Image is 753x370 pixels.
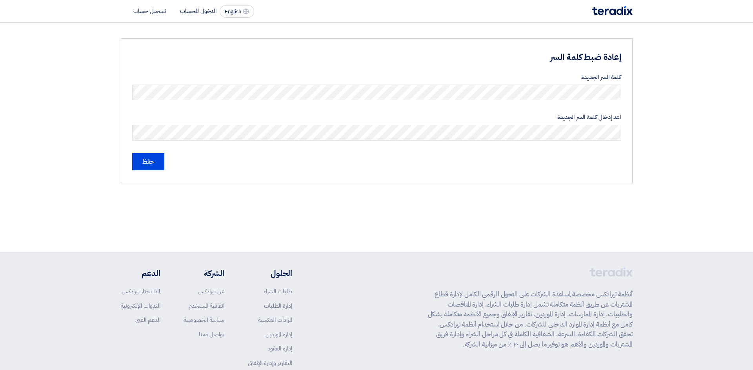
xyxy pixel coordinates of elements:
[264,301,292,310] a: إدارة الطلبات
[264,287,292,296] a: طلبات الشراء
[132,73,621,82] label: كلمة السر الجديدة
[248,359,292,367] a: التقارير وإدارة الإنفاق
[133,7,166,15] li: تسجيل حساب
[248,267,292,279] li: الحلول
[132,153,164,170] input: حفظ
[184,267,224,279] li: الشركة
[266,330,292,339] a: إدارة الموردين
[225,9,241,14] span: English
[220,5,254,18] button: English
[122,287,160,296] a: لماذا تختار تيرادكس
[180,7,216,15] li: الدخول للحساب
[198,287,224,296] a: عن تيرادكس
[258,316,292,324] a: المزادات العكسية
[132,113,621,122] label: اعد إدخال كلمة السر الجديدة
[352,51,621,63] h3: إعادة ضبط كلمة السر
[592,6,633,15] img: Teradix logo
[184,316,224,324] a: سياسة الخصوصية
[267,344,292,353] a: إدارة العقود
[121,267,160,279] li: الدعم
[121,301,160,310] a: الندوات الإلكترونية
[135,316,160,324] a: الدعم الفني
[428,289,633,349] p: أنظمة تيرادكس مخصصة لمساعدة الشركات على التحول الرقمي الكامل لإدارة قطاع المشتريات عن طريق أنظمة ...
[199,330,224,339] a: تواصل معنا
[189,301,224,310] a: اتفاقية المستخدم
